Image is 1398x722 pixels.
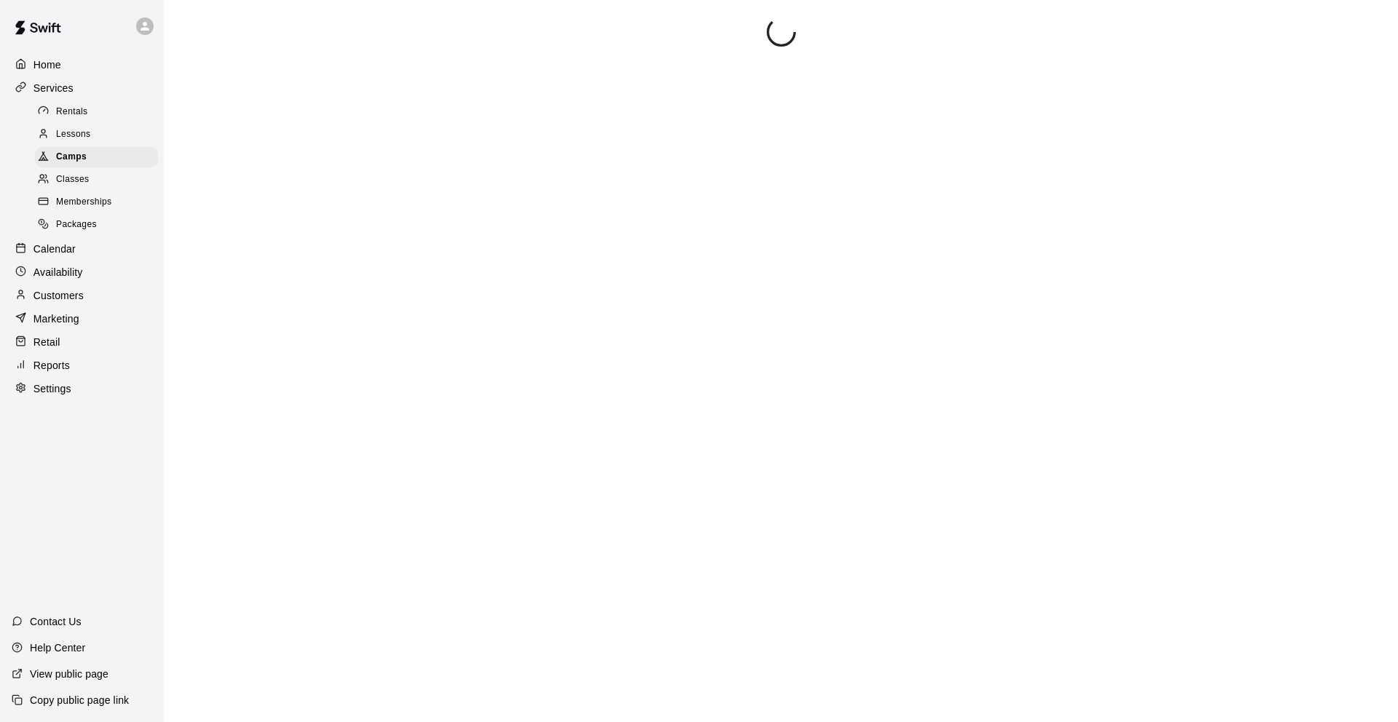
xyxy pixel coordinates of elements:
[30,667,108,681] p: View public page
[35,100,164,123] a: Rentals
[30,614,82,629] p: Contact Us
[35,170,158,190] div: Classes
[56,150,87,164] span: Camps
[33,242,76,256] p: Calendar
[33,81,74,95] p: Services
[56,218,97,232] span: Packages
[35,169,164,191] a: Classes
[30,640,85,655] p: Help Center
[33,312,79,326] p: Marketing
[35,124,158,145] div: Lessons
[12,331,152,353] a: Retail
[35,146,164,169] a: Camps
[33,265,83,279] p: Availability
[35,191,164,214] a: Memberships
[35,147,158,167] div: Camps
[56,105,88,119] span: Rentals
[56,172,89,187] span: Classes
[12,54,152,76] a: Home
[33,288,84,303] p: Customers
[35,192,158,213] div: Memberships
[12,378,152,400] a: Settings
[56,195,111,210] span: Memberships
[12,285,152,306] a: Customers
[35,215,158,235] div: Packages
[33,381,71,396] p: Settings
[33,57,61,72] p: Home
[12,238,152,260] a: Calendar
[35,123,164,146] a: Lessons
[12,77,152,99] a: Services
[35,102,158,122] div: Rentals
[30,693,129,707] p: Copy public page link
[12,308,152,330] a: Marketing
[56,127,91,142] span: Lessons
[33,335,60,349] p: Retail
[35,214,164,237] a: Packages
[33,358,70,373] p: Reports
[12,261,152,283] a: Availability
[12,354,152,376] a: Reports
